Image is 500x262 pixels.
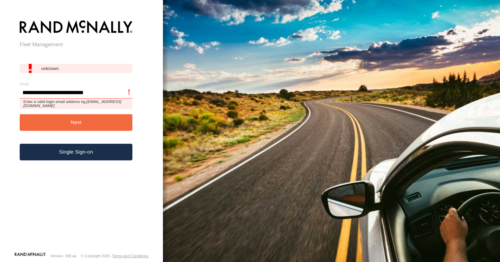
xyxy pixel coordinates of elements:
h2: Fleet Management [20,41,133,48]
span: Enter a valid login email address eg. [20,99,133,109]
a: Visit our Website [15,252,46,259]
img: STAGING [20,19,133,36]
div: Version: 309.aa [51,254,76,258]
label: Email [20,81,133,86]
em: [EMAIL_ADDRESS][DOMAIN_NAME] [23,100,122,108]
a: Single Sign-on [20,144,133,160]
button: Next [20,114,133,131]
a: Terms and Conditions [112,254,148,258]
div: © Copyright 2025 - [81,254,148,258]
